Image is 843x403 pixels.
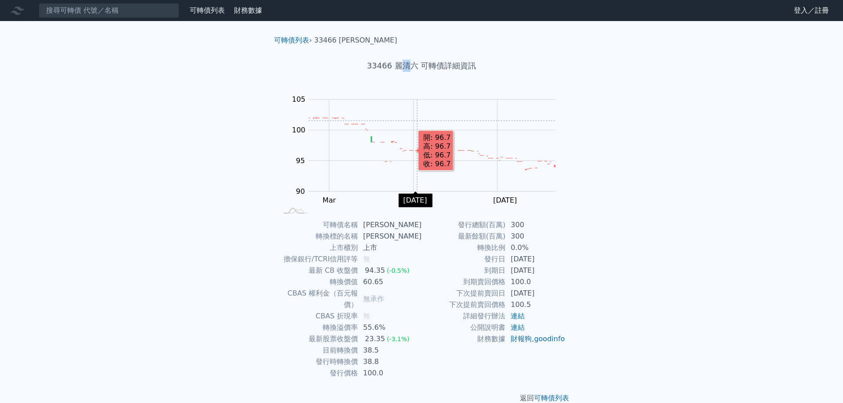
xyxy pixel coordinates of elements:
[363,312,370,320] span: 無
[387,335,410,342] span: (-3.1%)
[421,299,505,310] td: 下次提前賣回價格
[421,276,505,288] td: 到期賣回價格
[277,219,358,231] td: 可轉債名稱
[277,310,358,322] td: CBAS 折現率
[421,322,505,333] td: 公開說明書
[505,242,566,253] td: 0.0%
[421,219,505,231] td: 發行總額(百萬)
[505,231,566,242] td: 300
[511,312,525,320] a: 連結
[274,35,312,46] li: ›
[267,60,576,72] h1: 33466 麗清六 可轉債詳細資訊
[505,253,566,265] td: [DATE]
[421,253,505,265] td: 發行日
[296,157,305,165] tspan: 95
[288,95,569,204] g: Chart
[292,126,306,134] tspan: 100
[363,255,370,263] span: 無
[421,265,505,276] td: 到期日
[292,95,306,103] tspan: 105
[277,345,358,356] td: 目前轉換價
[296,187,305,196] tspan: 90
[277,333,358,345] td: 最新股票收盤價
[505,299,566,310] td: 100.5
[406,196,421,204] tspan: May
[323,196,336,204] tspan: Mar
[358,231,421,242] td: [PERSON_NAME]
[358,367,421,379] td: 100.0
[534,335,565,343] a: goodinfo
[799,361,843,403] div: 聊天小工具
[505,219,566,231] td: 300
[421,231,505,242] td: 最新餘額(百萬)
[39,3,179,18] input: 搜尋可轉債 代號／名稱
[190,6,225,14] a: 可轉債列表
[358,322,421,333] td: 55.6%
[505,288,566,299] td: [DATE]
[358,276,421,288] td: 60.65
[421,242,505,253] td: 轉換比例
[234,6,262,14] a: 財務數據
[387,267,410,274] span: (-0.5%)
[799,361,843,403] iframe: Chat Widget
[277,322,358,333] td: 轉換溢價率
[358,219,421,231] td: [PERSON_NAME]
[505,276,566,288] td: 100.0
[511,335,532,343] a: 財報狗
[277,367,358,379] td: 發行價格
[277,242,358,253] td: 上市櫃別
[421,288,505,299] td: 下次提前賣回日
[277,253,358,265] td: 擔保銀行/TCRI信用評等
[493,196,517,204] tspan: [DATE]
[277,276,358,288] td: 轉換價值
[358,356,421,367] td: 38.8
[277,356,358,367] td: 發行時轉換價
[363,295,384,303] span: 無承作
[277,265,358,276] td: 最新 CB 收盤價
[358,345,421,356] td: 38.5
[274,36,309,44] a: 可轉債列表
[505,265,566,276] td: [DATE]
[314,35,397,46] li: 33466 [PERSON_NAME]
[511,323,525,332] a: 連結
[277,231,358,242] td: 轉換標的名稱
[363,333,387,345] div: 23.35
[358,242,421,253] td: 上市
[421,310,505,322] td: 詳細發行辦法
[421,333,505,345] td: 財務數據
[534,394,569,402] a: 可轉債列表
[277,288,358,310] td: CBAS 權利金（百元報價）
[787,4,836,18] a: 登入／註冊
[363,265,387,276] div: 94.35
[505,333,566,345] td: ,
